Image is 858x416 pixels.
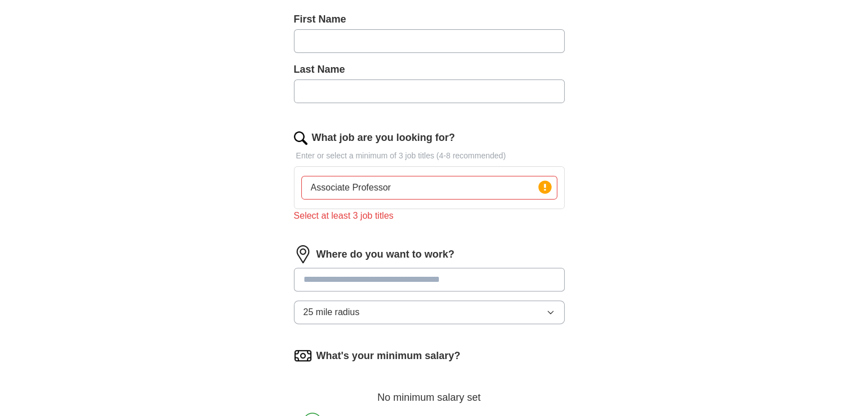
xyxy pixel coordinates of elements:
[294,245,312,263] img: location.png
[294,62,565,77] label: Last Name
[301,176,557,200] input: Type a job title and press enter
[294,300,565,324] button: 25 mile radius
[294,209,565,223] div: Select at least 3 job titles
[294,131,307,145] img: search.png
[294,347,312,365] img: salary.png
[294,150,565,162] p: Enter or select a minimum of 3 job titles (4-8 recommended)
[294,12,565,27] label: First Name
[316,247,455,262] label: Where do you want to work?
[312,130,455,145] label: What job are you looking for?
[303,306,360,319] span: 25 mile radius
[294,378,565,405] div: No minimum salary set
[316,348,460,364] label: What's your minimum salary?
